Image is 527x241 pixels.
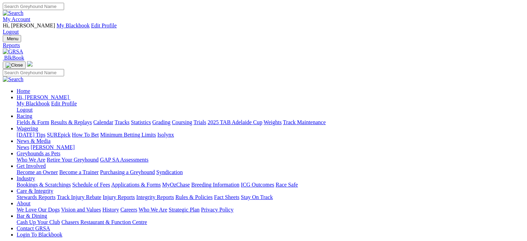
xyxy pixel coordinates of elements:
div: My Account [3,23,524,35]
a: Racing [17,113,32,119]
input: Search [3,69,64,76]
a: Edit Profile [51,101,77,106]
div: Wagering [17,132,524,138]
a: Bookings & Scratchings [17,182,71,188]
a: News [17,144,29,150]
div: Bar & Dining [17,219,524,225]
a: Privacy Policy [201,207,234,213]
a: We Love Our Dogs [17,207,60,213]
a: Careers [120,207,137,213]
a: Retire Your Greyhound [47,157,99,163]
a: Industry [17,175,35,181]
a: Edit Profile [91,23,117,28]
a: Trials [193,119,206,125]
a: Race Safe [275,182,298,188]
a: Bar & Dining [17,213,47,219]
span: Menu [7,36,18,41]
a: History [102,207,119,213]
div: Greyhounds as Pets [17,157,524,163]
a: Breeding Information [191,182,239,188]
a: Cash Up Your Club [17,219,60,225]
a: Hi, [PERSON_NAME] [17,94,70,100]
a: Strategic Plan [169,207,200,213]
a: Minimum Betting Limits [100,132,156,138]
img: Close [6,62,23,68]
a: Contact GRSA [17,225,50,231]
a: Chasers Restaurant & Function Centre [61,219,147,225]
a: Get Involved [17,163,46,169]
a: SUREpick [47,132,70,138]
a: Schedule of Fees [72,182,110,188]
a: Logout [17,107,33,113]
input: Search [3,3,64,10]
span: BlkBook [4,55,24,61]
div: Get Involved [17,169,524,175]
div: Hi, [PERSON_NAME] [17,101,524,113]
a: Become a Trainer [59,169,99,175]
div: Care & Integrity [17,194,524,200]
img: GRSA [3,49,23,55]
a: Logout [3,29,19,35]
a: News & Media [17,138,51,144]
div: News & Media [17,144,524,150]
a: Syndication [156,169,183,175]
a: Who We Are [139,207,167,213]
a: 2025 TAB Adelaide Cup [208,119,262,125]
a: Isolynx [157,132,174,138]
a: Home [17,88,30,94]
a: [PERSON_NAME] [30,144,74,150]
a: Who We Are [17,157,45,163]
a: My Blackbook [17,101,50,106]
a: BlkBook [3,55,24,61]
a: MyOzChase [162,182,190,188]
a: [DATE] Tips [17,132,45,138]
img: Search [3,76,24,83]
a: Tracks [115,119,130,125]
a: Care & Integrity [17,188,53,194]
a: Login To Blackbook [17,232,62,238]
button: Toggle navigation [3,61,26,69]
span: Hi, [PERSON_NAME] [17,94,69,100]
a: Applications & Forms [111,182,161,188]
a: Coursing [172,119,192,125]
a: ICG Outcomes [241,182,274,188]
img: logo-grsa-white.png [27,61,33,67]
a: Injury Reports [103,194,135,200]
a: Rules & Policies [175,194,213,200]
a: My Blackbook [56,23,90,28]
a: Integrity Reports [136,194,174,200]
a: GAP SA Assessments [100,157,149,163]
a: Fields & Form [17,119,49,125]
a: Calendar [93,119,113,125]
a: Wagering [17,126,38,131]
button: Toggle navigation [3,35,21,42]
a: Weights [264,119,282,125]
a: Reports [3,42,524,49]
div: Industry [17,182,524,188]
a: About [17,200,30,206]
a: Stewards Reports [17,194,55,200]
div: Racing [17,119,524,126]
a: Purchasing a Greyhound [100,169,155,175]
a: Statistics [131,119,151,125]
a: How To Bet [72,132,99,138]
a: Track Injury Rebate [57,194,101,200]
a: Track Maintenance [283,119,326,125]
a: Greyhounds as Pets [17,150,60,156]
a: Results & Replays [51,119,92,125]
a: Grading [152,119,170,125]
div: About [17,207,524,213]
a: My Account [3,16,30,22]
a: Vision and Values [61,207,101,213]
img: Search [3,10,24,16]
span: Hi, [PERSON_NAME] [3,23,55,28]
a: Stay On Track [241,194,273,200]
a: Fact Sheets [214,194,239,200]
a: Become an Owner [17,169,58,175]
